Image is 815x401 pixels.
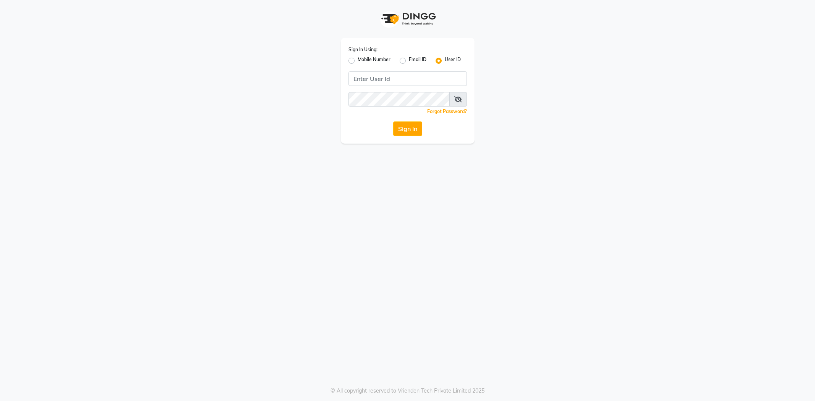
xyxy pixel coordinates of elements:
label: Mobile Number [358,56,390,65]
input: Username [348,71,467,86]
label: Email ID [409,56,426,65]
img: logo1.svg [377,8,438,30]
input: Username [348,92,450,107]
a: Forgot Password? [427,108,467,114]
label: User ID [445,56,461,65]
label: Sign In Using: [348,46,378,53]
button: Sign In [393,121,422,136]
